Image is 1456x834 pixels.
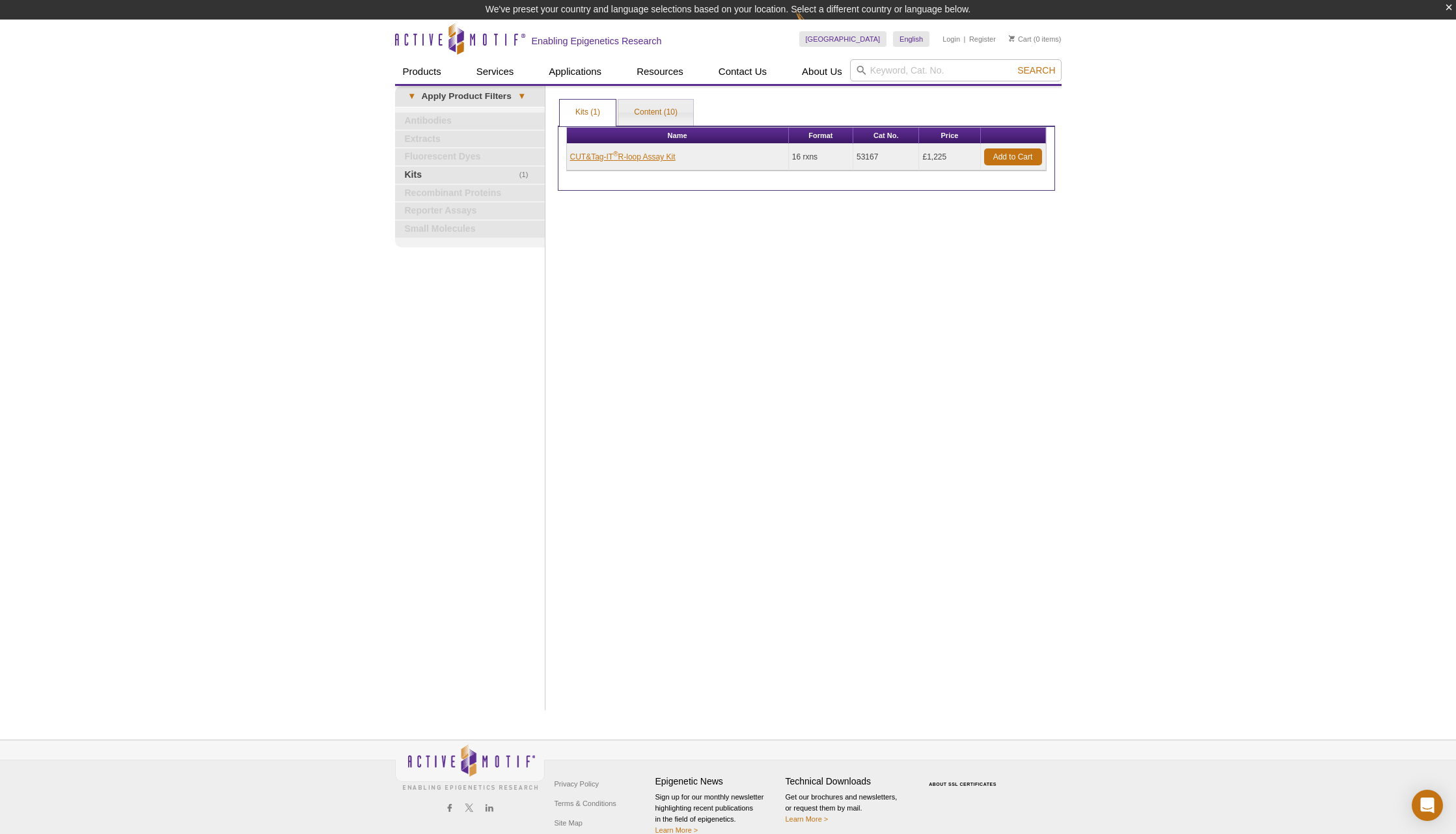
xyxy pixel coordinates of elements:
[567,128,789,144] th: Name
[613,150,618,158] sup: ®
[984,148,1042,165] a: Add to Cart
[395,86,545,107] a: ▾Apply Product Filters▾
[853,144,920,171] td: 53167
[395,167,545,184] a: (1)Kits
[551,794,620,813] a: Terms & Conditions
[395,221,545,238] a: Small Molecules
[799,31,887,47] a: [GEOGRAPHIC_DATA]
[395,202,545,219] a: Reporter Assays
[402,90,422,102] span: ▾
[551,813,586,833] a: Site Map
[789,128,853,144] th: Format
[942,35,960,44] a: Login
[395,113,545,130] a: Antibodies
[1009,35,1032,44] a: Cart
[1017,65,1055,76] span: Search
[395,148,545,165] a: Fluorescent Dyes
[560,100,616,126] a: Kits (1)
[786,815,829,823] a: Learn More >
[1009,31,1062,47] li: (0 items)
[551,774,602,794] a: Privacy Policy
[395,740,545,793] img: Active Motif,
[964,31,966,47] li: |
[853,128,920,144] th: Cat No.
[919,144,980,171] td: £1,225
[711,59,775,84] a: Contact Us
[893,31,929,47] a: English
[395,131,545,148] a: Extracts
[655,776,779,787] h4: Epigenetic News
[916,763,1013,792] table: Click to Verify - This site chose Symantec SSL for secure e-commerce and confidential communicati...
[570,151,676,163] a: CUT&Tag-IT®R-loop Assay Kit
[618,100,693,126] a: Content (10)
[929,782,996,786] a: ABOUT SSL CERTIFICATES
[395,59,449,84] a: Products
[795,10,830,40] img: Change Here
[919,128,980,144] th: Price
[532,35,662,47] h2: Enabling Epigenetics Research
[512,90,532,102] span: ▾
[794,59,850,84] a: About Us
[786,792,909,825] p: Get our brochures and newsletters, or request them by mail.
[1412,790,1443,821] div: Open Intercom Messenger
[541,59,609,84] a: Applications
[1013,64,1059,76] button: Search
[789,144,853,171] td: 16 rxns
[655,826,698,834] a: Learn More >
[519,167,536,184] span: (1)
[850,59,1062,81] input: Keyword, Cat. No.
[469,59,522,84] a: Services
[969,35,996,44] a: Register
[786,776,909,787] h4: Technical Downloads
[395,185,545,202] a: Recombinant Proteins
[629,59,691,84] a: Resources
[1009,35,1015,42] img: Your Cart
